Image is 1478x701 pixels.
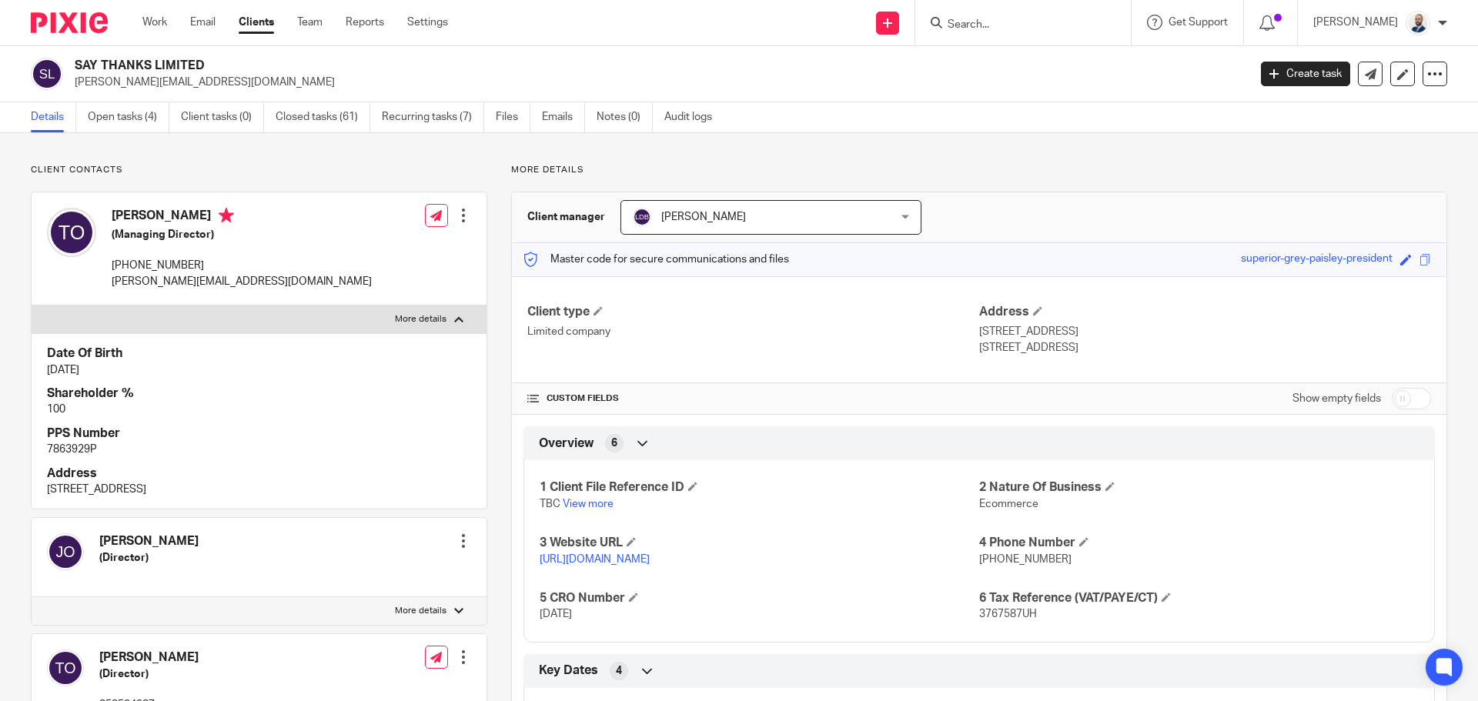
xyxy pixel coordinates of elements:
p: More details [395,605,446,617]
img: svg%3E [47,649,84,686]
a: Emails [542,102,585,132]
p: [PERSON_NAME][EMAIL_ADDRESS][DOMAIN_NAME] [75,75,1238,90]
a: Create task [1261,62,1350,86]
img: svg%3E [47,208,96,257]
span: Get Support [1169,17,1228,28]
span: TBC [540,499,560,509]
a: Work [142,15,167,30]
span: Key Dates [539,663,598,679]
p: [STREET_ADDRESS] [979,324,1431,339]
p: Master code for secure communications and files [523,252,789,267]
span: 4 [616,663,622,679]
h4: [PERSON_NAME] [99,649,359,666]
p: 100 [47,402,471,417]
span: [PERSON_NAME] [661,212,746,222]
p: [PERSON_NAME][EMAIL_ADDRESS][DOMAIN_NAME] [112,274,372,289]
h4: CUSTOM FIELDS [527,392,979,405]
h4: Address [47,466,471,482]
h4: 6 Tax Reference (VAT/PAYE/CT) [979,590,1419,606]
img: Mark%20LI%20profiler.png [1406,11,1430,35]
h5: (Director) [99,550,199,566]
span: [PHONE_NUMBER] [979,554,1072,565]
p: [PERSON_NAME] [1313,15,1398,30]
img: svg%3E [633,208,651,226]
a: Details [31,102,76,132]
h4: Date Of Birth [47,345,471,362]
img: svg%3E [47,533,84,570]
h5: (Managing Director) [112,227,372,242]
p: [STREET_ADDRESS] [47,482,471,497]
h4: 5 CRO Number [540,590,979,606]
h4: Shareholder % [47,386,471,402]
a: Files [496,102,530,132]
span: Ecommerce [979,499,1038,509]
a: [URL][DOMAIN_NAME] [540,554,650,565]
p: More details [511,164,1447,176]
a: Team [297,15,323,30]
span: Overview [539,436,594,452]
p: Limited company [527,324,979,339]
i: Primary [219,208,234,223]
a: Open tasks (4) [88,102,169,132]
h4: PPS Number [47,426,471,442]
h5: (Director) [99,666,359,682]
h4: 2 Nature Of Business [979,479,1419,496]
a: Client tasks (0) [181,102,264,132]
p: 7863929P [47,442,471,457]
span: 3767587UH [979,609,1037,619]
span: [DATE] [540,609,572,619]
h4: [PERSON_NAME] [99,533,199,549]
a: Clients [239,15,274,30]
img: Pixie [31,12,108,33]
input: Search [946,18,1085,32]
a: Reports [346,15,384,30]
h4: 4 Phone Number [979,535,1419,551]
p: Client contacts [31,164,487,176]
a: Notes (0) [597,102,653,132]
a: Email [190,15,216,30]
a: Recurring tasks (7) [382,102,484,132]
h4: Client type [527,304,979,320]
img: svg%3E [31,58,63,90]
a: Audit logs [664,102,724,132]
h4: [PERSON_NAME] [112,208,372,227]
a: View more [563,499,614,509]
h4: 3 Website URL [540,535,979,551]
h4: 1 Client File Reference ID [540,479,979,496]
p: [DATE] [47,362,471,378]
a: Settings [407,15,448,30]
p: [STREET_ADDRESS] [979,340,1431,356]
label: Show empty fields [1292,391,1381,406]
h2: SAY THANKS LIMITED [75,58,1005,74]
p: More details [395,313,446,325]
p: [PHONE_NUMBER] [112,258,372,273]
a: Closed tasks (61) [276,102,370,132]
h3: Client manager [527,209,605,225]
span: 6 [611,436,617,451]
h4: Address [979,304,1431,320]
div: superior-grey-paisley-president [1241,251,1393,269]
